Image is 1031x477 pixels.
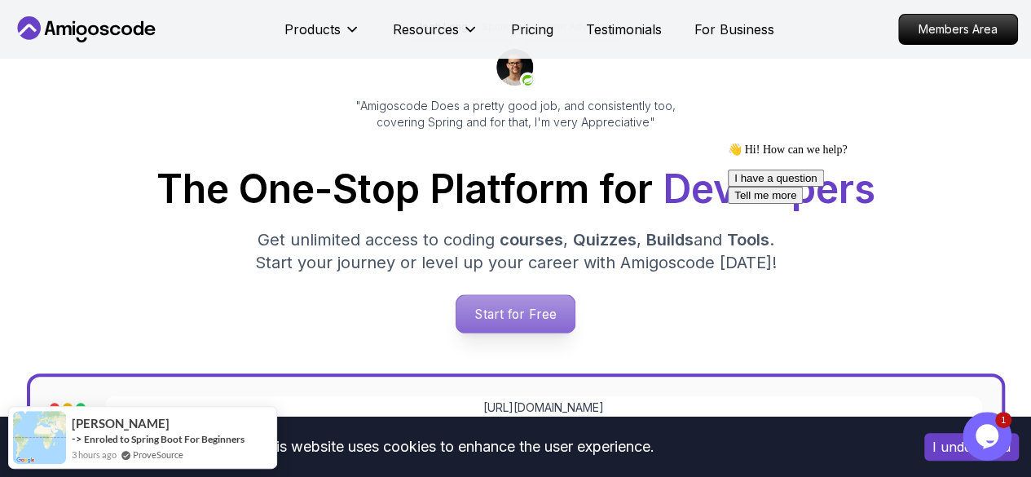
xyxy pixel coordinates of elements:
p: Start for Free [456,295,575,333]
p: "Amigoscode Does a pretty good job, and consistently too, covering Spring and for that, I'm very ... [333,98,698,130]
a: Start for Free [456,294,575,333]
p: Resources [393,20,459,39]
p: Products [284,20,341,39]
span: 3 hours ago [72,448,117,462]
div: This website uses cookies to enhance the user experience. [12,429,900,465]
button: Resources [393,20,478,52]
p: Members Area [899,15,1017,44]
span: -> [72,432,82,445]
img: provesource social proof notification image [13,411,66,464]
span: Developers [663,165,875,213]
span: Quizzes [573,230,637,250]
div: 👋 Hi! How can we help?I have a questionTell me more [7,7,300,68]
a: [URL][DOMAIN_NAME] [483,400,604,416]
button: Products [284,20,360,52]
button: Accept cookies [924,433,1019,461]
button: Tell me more [7,51,82,68]
a: For Business [694,20,774,39]
img: josh long [496,49,535,88]
span: courses [500,230,563,250]
span: 👋 Hi! How can we help? [7,7,126,20]
p: Get unlimited access to coding , , and . Start your journey or level up your career with Amigosco... [242,228,790,274]
a: Members Area [898,14,1018,45]
a: Enroled to Spring Boot For Beginners [84,433,245,445]
span: [PERSON_NAME] [72,417,170,431]
a: ProveSource [133,448,183,462]
iframe: chat widget [721,136,1015,404]
h1: The One-Stop Platform for [13,170,1018,209]
a: Testimonials [586,20,662,39]
button: I have a question [7,33,103,51]
span: Builds [646,230,694,250]
a: Pricing [511,20,553,39]
iframe: chat widget [963,412,1015,461]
